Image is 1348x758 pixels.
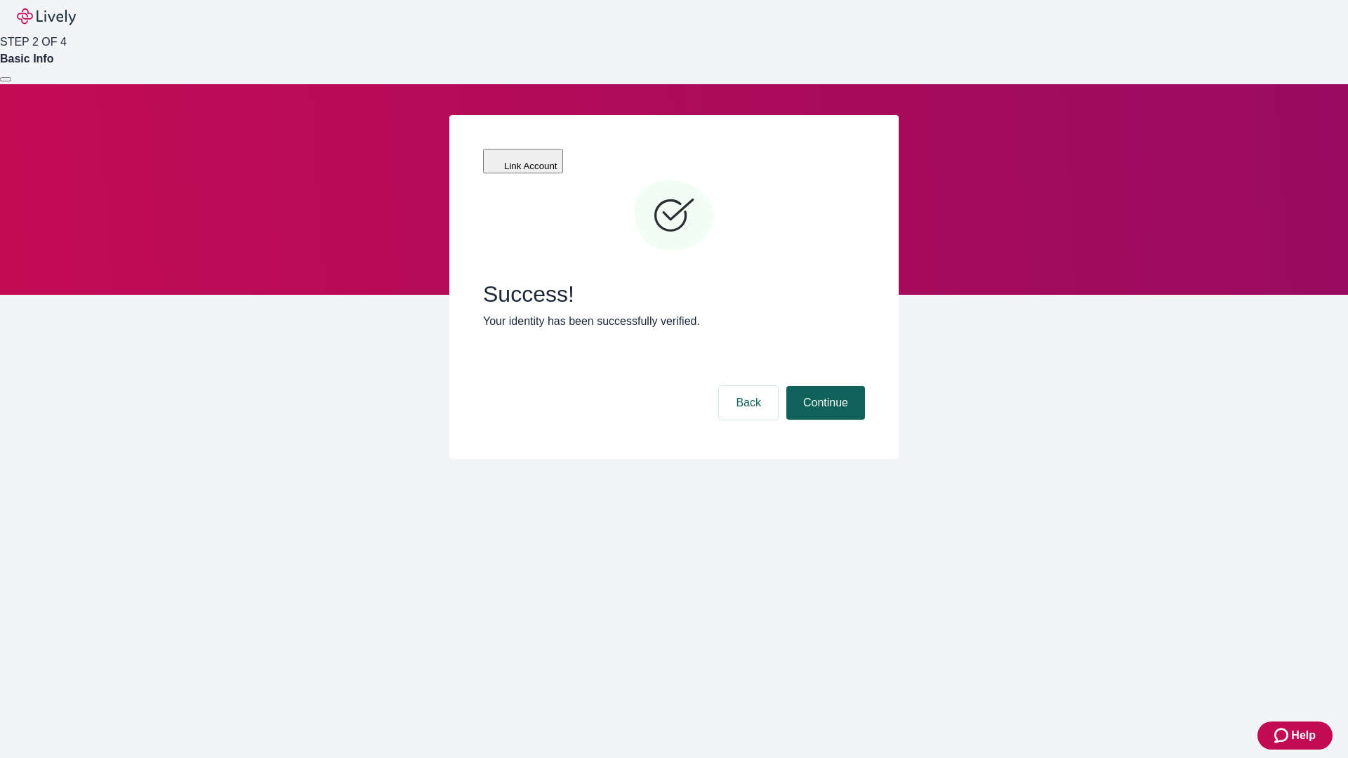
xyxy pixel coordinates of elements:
p: Your identity has been successfully verified. [483,313,865,330]
button: Link Account [483,149,563,173]
span: Help [1291,727,1316,744]
img: Lively [17,8,76,25]
svg: Checkmark icon [632,174,716,258]
svg: Zendesk support icon [1274,727,1291,744]
button: Continue [786,386,865,420]
button: Zendesk support iconHelp [1257,722,1333,750]
button: Back [719,386,778,420]
span: Success! [483,281,865,307]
